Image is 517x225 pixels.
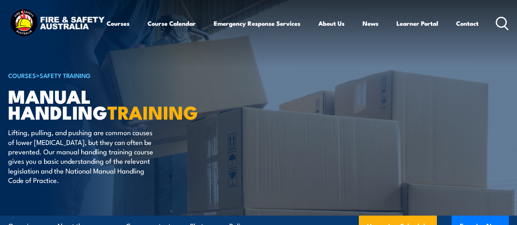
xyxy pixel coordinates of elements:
strong: TRAINING [107,98,198,126]
a: Emergency Response Services [214,13,300,33]
a: Courses [107,13,130,33]
a: About Us [318,13,345,33]
h1: Manual Handling [8,88,210,120]
a: News [363,13,378,33]
p: Lifting, pulling, and pushing are common causes of lower [MEDICAL_DATA], but they can often be pr... [8,127,157,185]
a: Course Calendar [148,13,196,33]
a: COURSES [8,71,36,80]
a: Safety Training [40,71,91,80]
a: Contact [456,13,479,33]
a: Learner Portal [396,13,438,33]
h6: > [8,70,210,80]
